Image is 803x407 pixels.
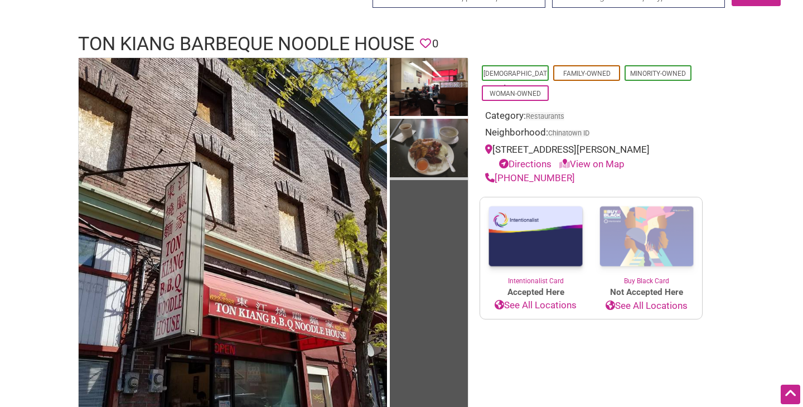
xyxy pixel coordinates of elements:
a: See All Locations [591,299,702,313]
div: Neighborhood: [485,125,697,143]
div: Scroll Back to Top [781,385,800,404]
a: Directions [499,158,552,169]
span: 0 [432,35,438,52]
a: View on Map [559,158,625,169]
a: [DEMOGRAPHIC_DATA]-Owned [483,70,547,92]
h1: Ton Kiang Barbeque Noodle House [78,31,414,57]
div: [STREET_ADDRESS][PERSON_NAME] [485,143,697,171]
a: Intentionalist Card [480,197,591,286]
a: Woman-Owned [490,90,541,98]
span: Accepted Here [480,286,591,299]
a: Restaurants [526,112,564,120]
a: Minority-Owned [630,70,686,77]
div: Category: [485,109,697,126]
img: Buy Black Card [591,197,702,277]
a: See All Locations [480,298,591,313]
a: [PHONE_NUMBER] [485,172,575,183]
span: Not Accepted Here [591,286,702,299]
span: Chinatown ID [548,130,589,137]
a: Family-Owned [563,70,611,77]
a: Buy Black Card [591,197,702,287]
img: Intentionalist Card [480,197,591,276]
